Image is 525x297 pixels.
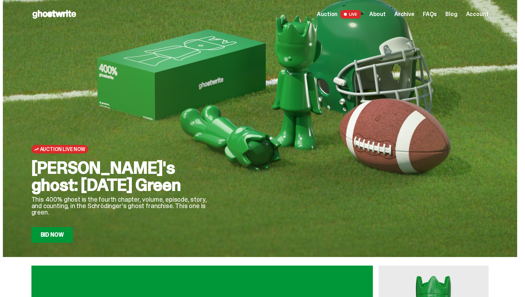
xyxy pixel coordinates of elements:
a: FAQs [423,11,437,17]
a: Account [466,11,489,17]
a: Archive [394,11,414,17]
a: Bid Now [31,227,73,243]
a: Blog [445,11,457,17]
span: Auction [317,11,337,17]
p: This 400% ghost is the fourth chapter, volume, episode, story, and counting, in the Schrödinger’s... [31,196,217,216]
span: Auction Live Now [40,146,85,152]
span: LIVE [340,10,361,19]
a: About [369,11,386,17]
a: Auction LIVE [317,10,360,19]
h2: [PERSON_NAME]'s ghost: [DATE] Green [31,159,217,193]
